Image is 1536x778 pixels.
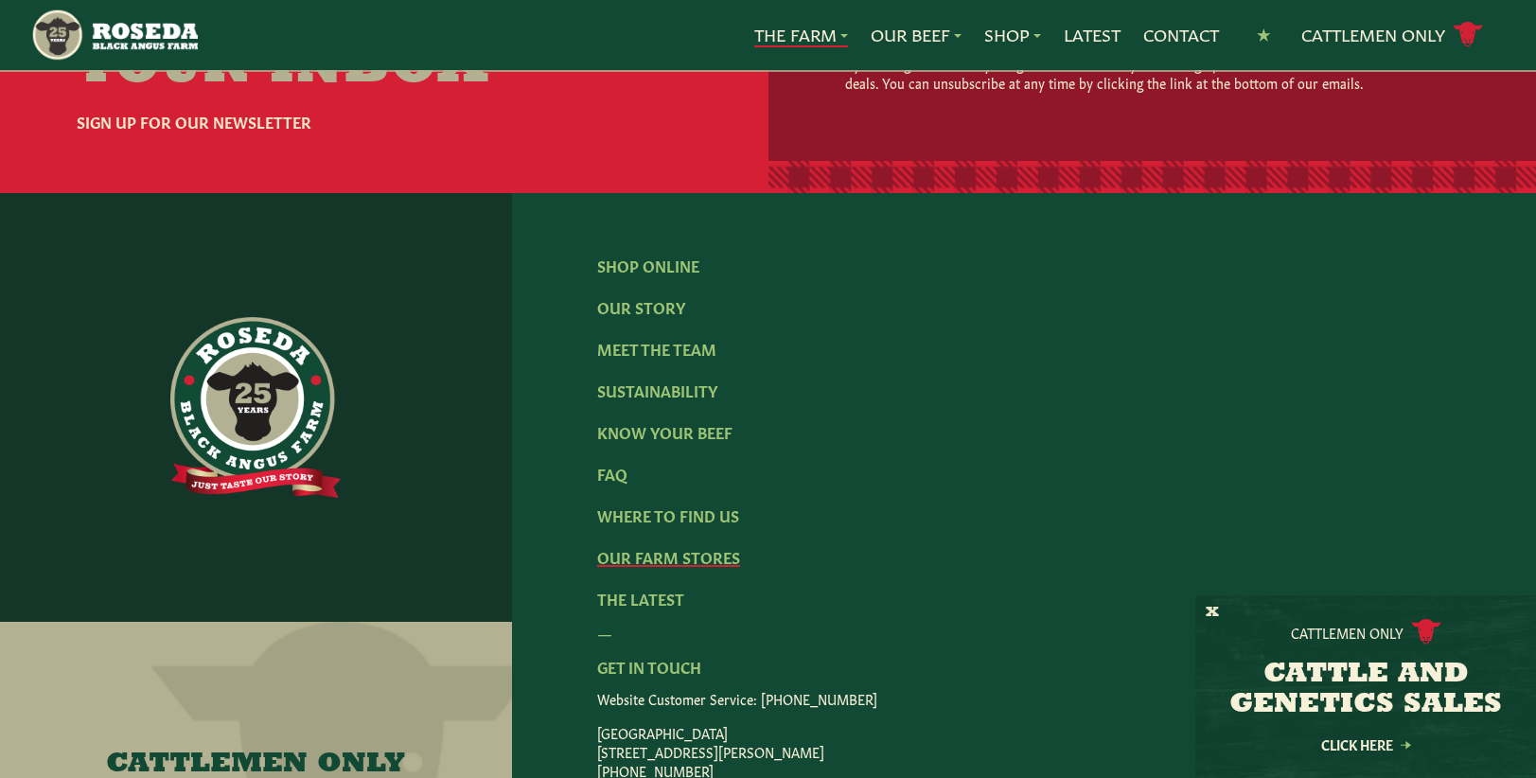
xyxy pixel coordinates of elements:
[984,23,1041,47] a: Shop
[597,463,627,484] a: FAQ
[30,8,197,62] img: https://roseda.com/wp-content/uploads/2021/05/roseda-25-header.png
[1206,603,1219,623] button: X
[597,689,1451,708] p: Website Customer Service: [PHONE_NUMBER]
[597,546,740,567] a: Our Farm Stores
[1291,623,1404,642] p: Cattlemen Only
[1301,18,1483,51] a: Cattlemen Only
[1219,660,1512,720] h3: CATTLE AND GENETICS SALES
[1143,23,1219,47] a: Contact
[597,421,733,442] a: Know Your Beef
[597,338,716,359] a: Meet The Team
[1411,619,1441,645] img: cattle-icon.svg
[77,110,561,133] h6: Sign Up For Our Newsletter
[1064,23,1121,47] a: Latest
[170,317,341,499] img: https://roseda.com/wp-content/uploads/2021/06/roseda-25-full@2x.png
[1280,738,1451,751] a: Click Here
[597,588,684,609] a: The Latest
[871,23,962,47] a: Our Beef
[597,621,1451,644] div: —
[597,296,685,317] a: Our Story
[597,380,717,400] a: Sustainability
[597,504,739,525] a: Where To Find Us
[754,23,848,47] a: The Farm
[597,255,699,275] a: Shop Online
[845,54,1390,92] p: By clicking "Subscribe" you agree to receive tasty marketing updates from us with delicious deals...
